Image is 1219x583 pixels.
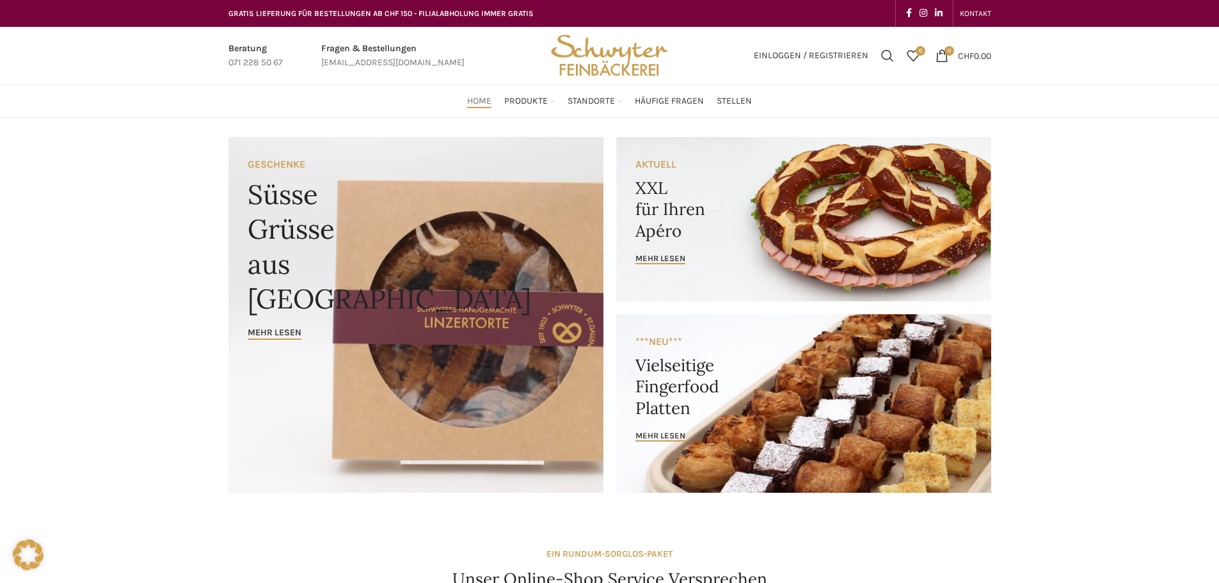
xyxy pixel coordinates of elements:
[635,95,704,108] span: Häufige Fragen
[944,46,954,56] span: 0
[900,43,926,68] div: Meine Wunschliste
[960,9,991,18] span: KONTAKT
[616,137,991,301] a: Banner link
[321,42,465,70] a: Infobox link
[546,49,672,60] a: Site logo
[747,43,875,68] a: Einloggen / Registrieren
[916,4,931,22] a: Instagram social link
[900,43,926,68] a: 0
[958,50,974,61] span: CHF
[504,88,555,114] a: Produkte
[568,95,615,108] span: Standorte
[953,1,998,26] div: Secondary navigation
[228,137,603,493] a: Banner link
[504,95,548,108] span: Produkte
[222,88,998,114] div: Main navigation
[467,95,491,108] span: Home
[467,88,491,114] a: Home
[568,88,622,114] a: Standorte
[717,95,752,108] span: Stellen
[546,27,672,84] img: Bäckerei Schwyter
[931,4,946,22] a: Linkedin social link
[546,548,673,559] strong: EIN RUNDUM-SORGLOS-PAKET
[717,88,752,114] a: Stellen
[916,46,925,56] span: 0
[616,314,991,493] a: Banner link
[228,42,283,70] a: Infobox link
[228,9,534,18] span: GRATIS LIEFERUNG FÜR BESTELLUNGEN AB CHF 150 - FILIALABHOLUNG IMMER GRATIS
[960,1,991,26] a: KONTAKT
[902,4,916,22] a: Facebook social link
[958,50,991,61] bdi: 0.00
[635,88,704,114] a: Häufige Fragen
[875,43,900,68] a: Suchen
[929,43,998,68] a: 0 CHF0.00
[754,51,868,60] span: Einloggen / Registrieren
